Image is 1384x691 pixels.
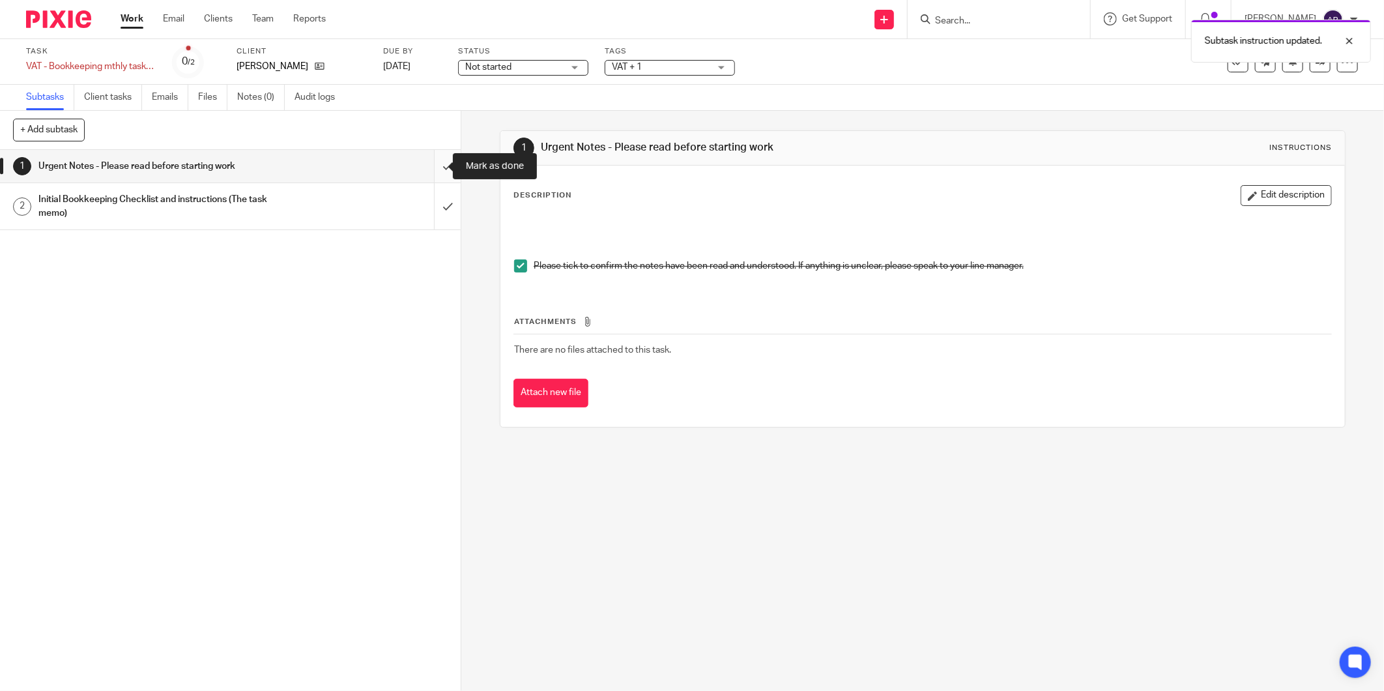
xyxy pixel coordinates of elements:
span: Not started [465,63,512,72]
h1: Urgent Notes - Please read before starting work [541,141,951,154]
label: Client [237,46,367,57]
a: Subtasks [26,85,74,110]
button: Edit description [1241,185,1332,206]
span: There are no files attached to this task. [514,345,671,355]
img: Pixie [26,10,91,28]
label: Status [458,46,588,57]
a: Email [163,12,184,25]
div: VAT - Bookkeeping mthly tasks - [DATE] [26,60,156,73]
div: 1 [13,157,31,175]
span: VAT + 1 [612,63,642,72]
a: Notes (0) [237,85,285,110]
img: svg%3E [1323,9,1344,30]
a: Work [121,12,143,25]
div: 2 [13,198,31,216]
p: Please tick to confirm the notes have been read and understood. If anything is unclear, please sp... [534,259,1331,272]
p: Subtask instruction updated. [1205,35,1322,48]
div: 0 [182,54,195,69]
label: Tags [605,46,735,57]
a: Files [198,85,227,110]
a: Reports [293,12,326,25]
small: /2 [188,59,195,66]
p: Description [513,190,571,201]
h1: Initial Bookkeeping Checklist and instructions (The task memo) [38,190,294,223]
button: Attach new file [513,379,588,408]
a: Client tasks [84,85,142,110]
a: Team [252,12,274,25]
div: Instructions [1269,143,1332,153]
span: Attachments [514,318,577,325]
label: Task [26,46,156,57]
a: Audit logs [295,85,345,110]
a: Clients [204,12,233,25]
div: 1 [513,138,534,158]
button: + Add subtask [13,119,85,141]
label: Due by [383,46,442,57]
p: [PERSON_NAME] [237,60,308,73]
h1: Urgent Notes - Please read before starting work [38,156,294,176]
span: [DATE] [383,62,411,71]
div: VAT - Bookkeeping mthly tasks - September 2025 [26,60,156,73]
a: Emails [152,85,188,110]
